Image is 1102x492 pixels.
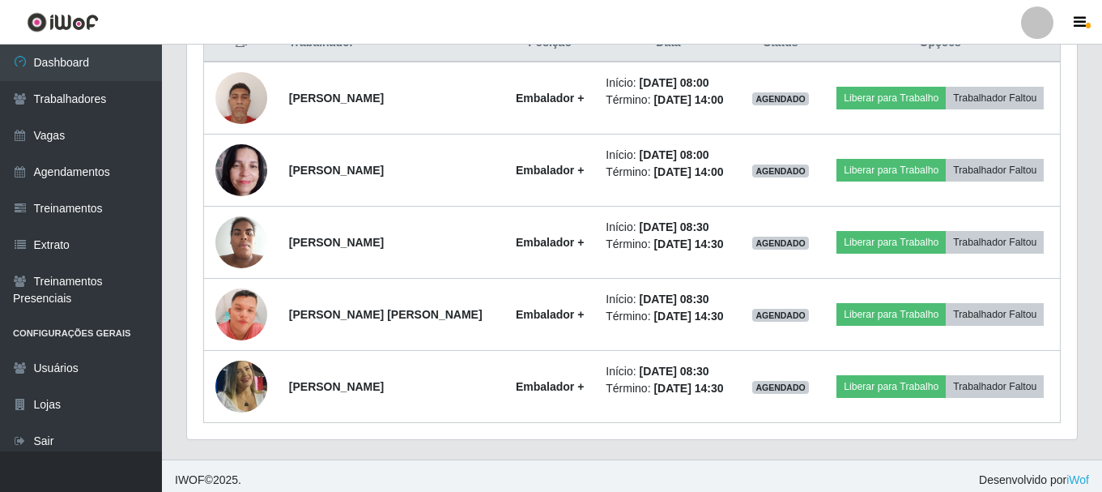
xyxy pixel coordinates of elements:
[640,148,709,161] time: [DATE] 08:00
[752,237,809,250] span: AGENDADO
[752,165,809,178] span: AGENDADO
[946,87,1044,109] button: Trabalhador Faltou
[289,380,384,393] strong: [PERSON_NAME]
[946,231,1044,254] button: Trabalhador Faltou
[175,472,241,489] span: © 2025 .
[653,237,723,250] time: [DATE] 14:30
[606,75,730,92] li: Início:
[946,375,1044,398] button: Trabalhador Faltou
[606,380,730,397] li: Término:
[606,219,730,236] li: Início:
[215,207,267,276] img: 1650483938365.jpeg
[289,236,384,249] strong: [PERSON_NAME]
[289,308,483,321] strong: [PERSON_NAME] [PERSON_NAME]
[215,255,267,374] img: 1744412186604.jpeg
[516,92,584,105] strong: Embalador +
[606,92,730,109] li: Término:
[640,365,709,378] time: [DATE] 08:30
[836,375,946,398] button: Liberar para Trabalho
[653,93,723,106] time: [DATE] 14:00
[946,303,1044,326] button: Trabalhador Faltou
[836,231,946,254] button: Liberar para Trabalho
[606,291,730,308] li: Início:
[752,381,809,394] span: AGENDADO
[516,308,584,321] strong: Embalador +
[653,310,723,323] time: [DATE] 14:30
[979,472,1089,489] span: Desenvolvido por
[836,87,946,109] button: Liberar para Trabalho
[752,309,809,322] span: AGENDADO
[27,12,99,32] img: CoreUI Logo
[653,382,723,395] time: [DATE] 14:30
[752,92,809,105] span: AGENDADO
[175,473,205,486] span: IWOF
[215,135,267,204] img: 1726745680631.jpeg
[289,164,384,177] strong: [PERSON_NAME]
[606,147,730,164] li: Início:
[606,363,730,380] li: Início:
[289,92,384,105] strong: [PERSON_NAME]
[606,308,730,325] li: Término:
[1066,473,1089,486] a: iWof
[653,165,723,178] time: [DATE] 14:00
[836,303,946,326] button: Liberar para Trabalho
[606,236,730,253] li: Término:
[215,349,267,424] img: 1733239406405.jpeg
[606,164,730,181] li: Término:
[946,159,1044,182] button: Trabalhador Faltou
[516,236,584,249] strong: Embalador +
[640,76,709,89] time: [DATE] 08:00
[516,164,584,177] strong: Embalador +
[640,220,709,233] time: [DATE] 08:30
[640,293,709,306] time: [DATE] 08:30
[215,63,267,132] img: 1709472151411.jpeg
[516,380,584,393] strong: Embalador +
[836,159,946,182] button: Liberar para Trabalho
